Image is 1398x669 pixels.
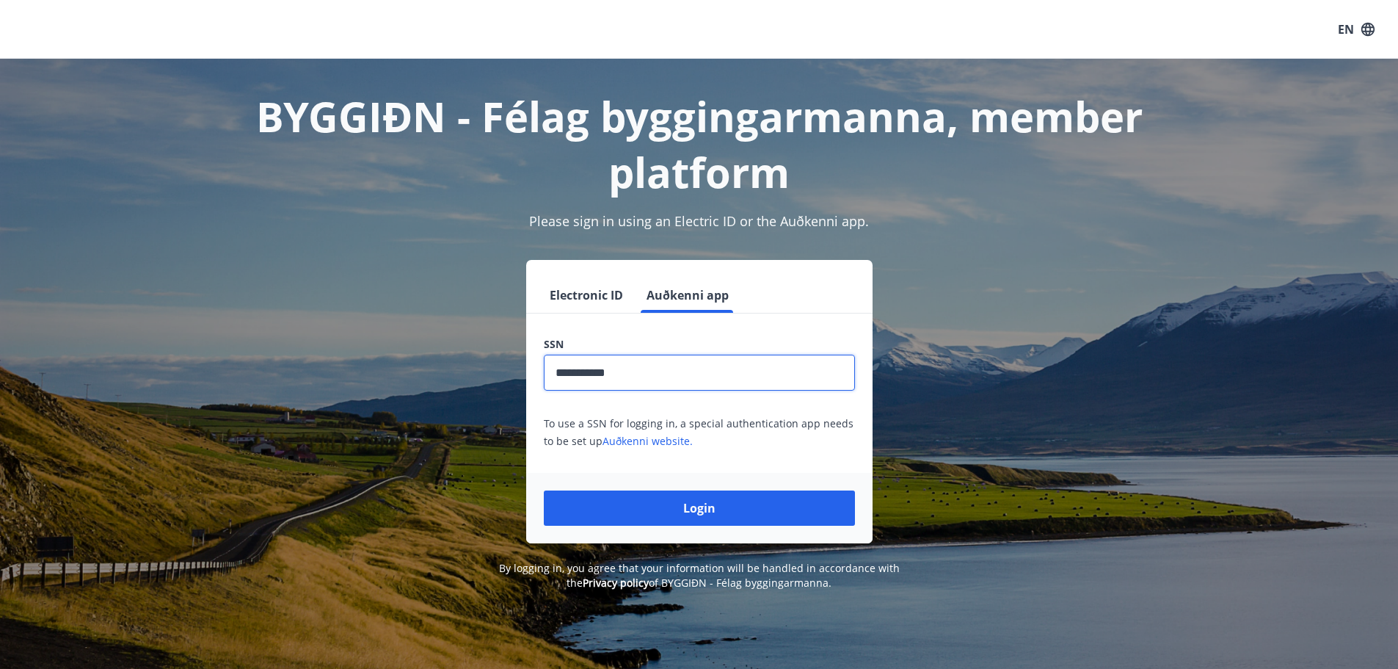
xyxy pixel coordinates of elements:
[544,416,853,448] span: To use a SSN for logging in, a special authentication app needs to be set up
[499,561,900,590] span: By logging in, you agree that your information will be handled in accordance with the of BYGGIÐN ...
[583,576,649,590] a: Privacy policy
[544,278,629,313] button: Electronic ID
[529,212,869,230] span: Please sign in using an Electric ID or the Auðkenni app.
[1332,16,1380,43] button: EN
[544,491,855,526] button: Login
[641,278,735,313] button: Auðkenni app
[189,88,1210,200] h1: BYGGIÐN - Félag byggingarmanna, member platform
[544,337,855,352] label: SSN
[602,434,693,448] a: Auðkenni website.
